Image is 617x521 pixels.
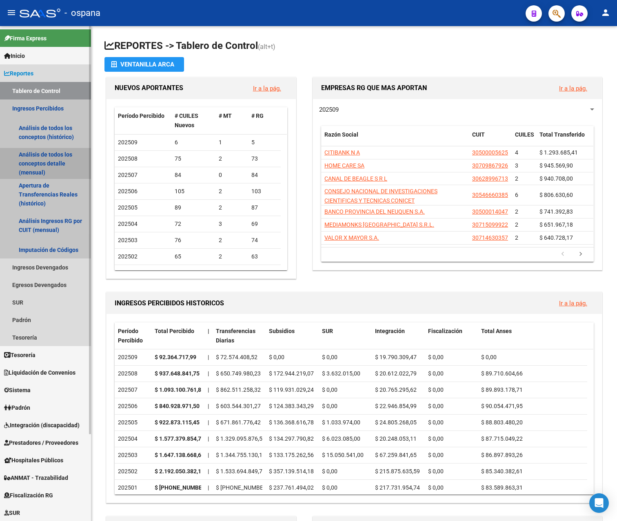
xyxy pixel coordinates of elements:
[515,131,534,138] span: CUILES
[171,107,216,134] datatable-header-cell: # CUILES Nuevos
[481,419,523,426] span: $ 88.803.480,20
[219,113,232,119] span: # MT
[219,154,245,163] div: 2
[4,438,78,447] span: Prestadores / Proveedores
[258,43,275,51] span: (alt+t)
[515,149,518,156] span: 4
[322,354,337,360] span: $ 0,00
[118,483,148,492] div: 202501
[324,175,387,182] span: CANAL DE BEAGLE S R L
[515,192,518,198] span: 6
[319,106,339,113] span: 202509
[216,354,257,360] span: $ 72.574.408,52
[251,187,277,196] div: 103
[324,208,425,215] span: BANCO PROVINCIA DEL NEUQUEN S.A.
[208,419,209,426] span: |
[251,203,277,212] div: 87
[269,403,314,409] span: $ 124.383.343,29
[175,203,213,212] div: 89
[375,354,417,360] span: $ 19.790.309,47
[175,268,213,278] div: 112
[469,126,512,153] datatable-header-cell: CUIT
[322,328,333,334] span: SUR
[216,435,266,442] span: $ 1.329.095.876,57
[481,468,523,475] span: $ 85.340.382,61
[175,154,213,163] div: 75
[269,452,314,458] span: $ 133.175.262,56
[4,51,25,60] span: Inicio
[428,452,444,458] span: $ 0,00
[118,188,138,194] span: 202506
[322,435,360,442] span: $ 6.023.085,00
[216,370,261,377] span: $ 650.749.980,23
[155,370,200,377] strong: $ 937.648.841,75
[428,435,444,442] span: $ 0,00
[246,81,288,96] button: Ir a la pág.
[478,322,587,349] datatable-header-cell: Total Anses
[428,468,444,475] span: $ 0,00
[115,322,151,349] datatable-header-cell: Período Percibido
[216,328,255,344] span: Transferencias Diarias
[324,149,360,156] span: CITIBANK N A
[64,4,100,22] span: - ospana
[251,268,277,278] div: 103
[175,252,213,261] div: 65
[428,354,444,360] span: $ 0,00
[269,484,314,491] span: $ 237.761.494,02
[559,85,587,92] a: Ir a la pág.
[324,188,437,204] span: CONSEJO NACIONAL DE INVESTIGACIONES CIENTIFICAS Y TECNICAS CONICET
[428,403,444,409] span: $ 0,00
[375,403,417,409] span: $ 22.946.854,99
[4,34,47,43] span: Firma Express
[7,8,16,18] mat-icon: menu
[155,403,200,409] strong: $ 840.928.971,50
[155,386,204,393] strong: $ 1.093.100.761,89
[324,234,379,241] span: VALOR X MAYOR S.A.
[559,300,587,307] a: Ir a la pág.
[515,208,518,215] span: 2
[208,484,209,491] span: |
[219,236,245,245] div: 2
[251,113,264,119] span: # RG
[512,126,536,153] datatable-header-cell: CUILES
[425,322,478,349] datatable-header-cell: Fiscalización
[4,386,31,395] span: Sistema
[118,269,138,276] span: 202501
[251,236,277,245] div: 74
[324,131,358,138] span: Razón Social
[175,219,213,229] div: 72
[104,57,184,72] button: Ventanilla ARCA
[472,208,508,215] span: 30500014047
[118,467,148,476] div: 202502
[219,268,245,278] div: 9
[375,435,417,442] span: $ 20.248.053,11
[216,452,266,458] span: $ 1.344.755.130,15
[216,484,276,491] span: $ [PHONE_NUMBER],37
[219,138,245,147] div: 1
[104,39,604,53] h1: REPORTES -> Tablero de Control
[555,250,570,259] a: go to previous page
[219,219,245,229] div: 3
[539,149,578,156] span: $ 1.293.685,41
[539,192,573,198] span: $ 806.630,60
[118,328,143,344] span: Período Percibido
[375,370,417,377] span: $ 20.612.022,79
[319,322,372,349] datatable-header-cell: SUR
[251,154,277,163] div: 73
[118,434,148,444] div: 202504
[251,170,277,180] div: 84
[428,370,444,377] span: $ 0,00
[4,508,20,517] span: SUR
[428,386,444,393] span: $ 0,00
[481,435,523,442] span: $ 87.715.049,22
[321,126,469,153] datatable-header-cell: Razón Social
[4,403,30,412] span: Padrón
[216,386,261,393] span: $ 862.511.258,32
[375,386,417,393] span: $ 20.765.295,62
[208,403,209,409] span: |
[375,328,405,334] span: Integración
[251,219,277,229] div: 69
[322,386,337,393] span: $ 0,00
[269,419,314,426] span: $ 136.368.616,78
[481,328,512,334] span: Total Anses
